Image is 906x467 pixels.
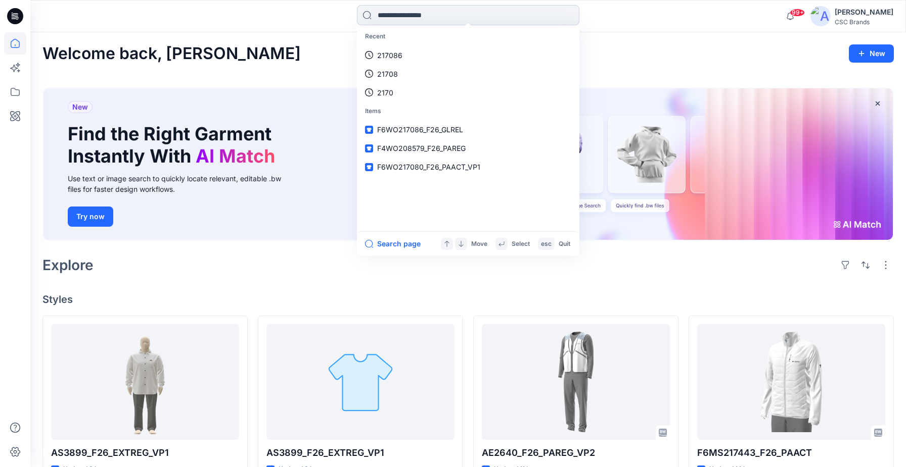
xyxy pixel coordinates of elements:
span: New [72,101,88,113]
a: AE2640_F26_PAREG_VP2 [482,324,670,440]
span: F6WO217086_F26_GLREL [377,125,463,134]
button: New [849,44,894,63]
h2: Welcome back, [PERSON_NAME] [42,44,301,63]
p: 217086 [377,50,402,61]
span: 99+ [790,9,805,17]
a: AS3899_F26_EXTREG_VP1 [266,324,455,440]
p: 2170 [377,87,393,98]
button: Try now [68,206,113,227]
div: Use text or image search to quickly locate relevant, editable .bw files for faster design workflows. [68,173,295,194]
p: Select [512,239,530,249]
span: F6WO217080_F26_PAACT_VP1 [377,163,480,171]
a: 21708 [359,65,577,83]
p: Move [471,239,487,249]
p: Recent [359,27,577,46]
h4: Styles [42,293,894,305]
span: AI Match [196,145,275,167]
p: Items [359,102,577,121]
a: F6WO217086_F26_GLREL [359,120,577,139]
a: AS3899_F26_EXTREG_VP1 [51,324,239,440]
p: AS3899_F26_EXTREG_VP1 [266,446,455,460]
div: CSC Brands [835,18,893,26]
span: F4WO208579_F26_PAREG [377,144,466,152]
p: 21708 [377,69,398,79]
a: F4WO208579_F26_PAREG [359,139,577,158]
p: F6MS217443_F26_PAACT [697,446,885,460]
a: F6MS217443_F26_PAACT [697,324,885,440]
a: F6WO217080_F26_PAACT_VP1 [359,158,577,176]
h2: Explore [42,257,94,273]
h1: Find the Right Garment Instantly With [68,123,280,167]
p: AE2640_F26_PAREG_VP2 [482,446,670,460]
p: esc [541,239,552,249]
button: Search page [365,238,421,250]
p: AS3899_F26_EXTREG_VP1 [51,446,239,460]
a: 217086 [359,46,577,65]
div: [PERSON_NAME] [835,6,893,18]
p: Quit [559,239,570,249]
img: avatar [810,6,831,26]
a: 2170 [359,83,577,102]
